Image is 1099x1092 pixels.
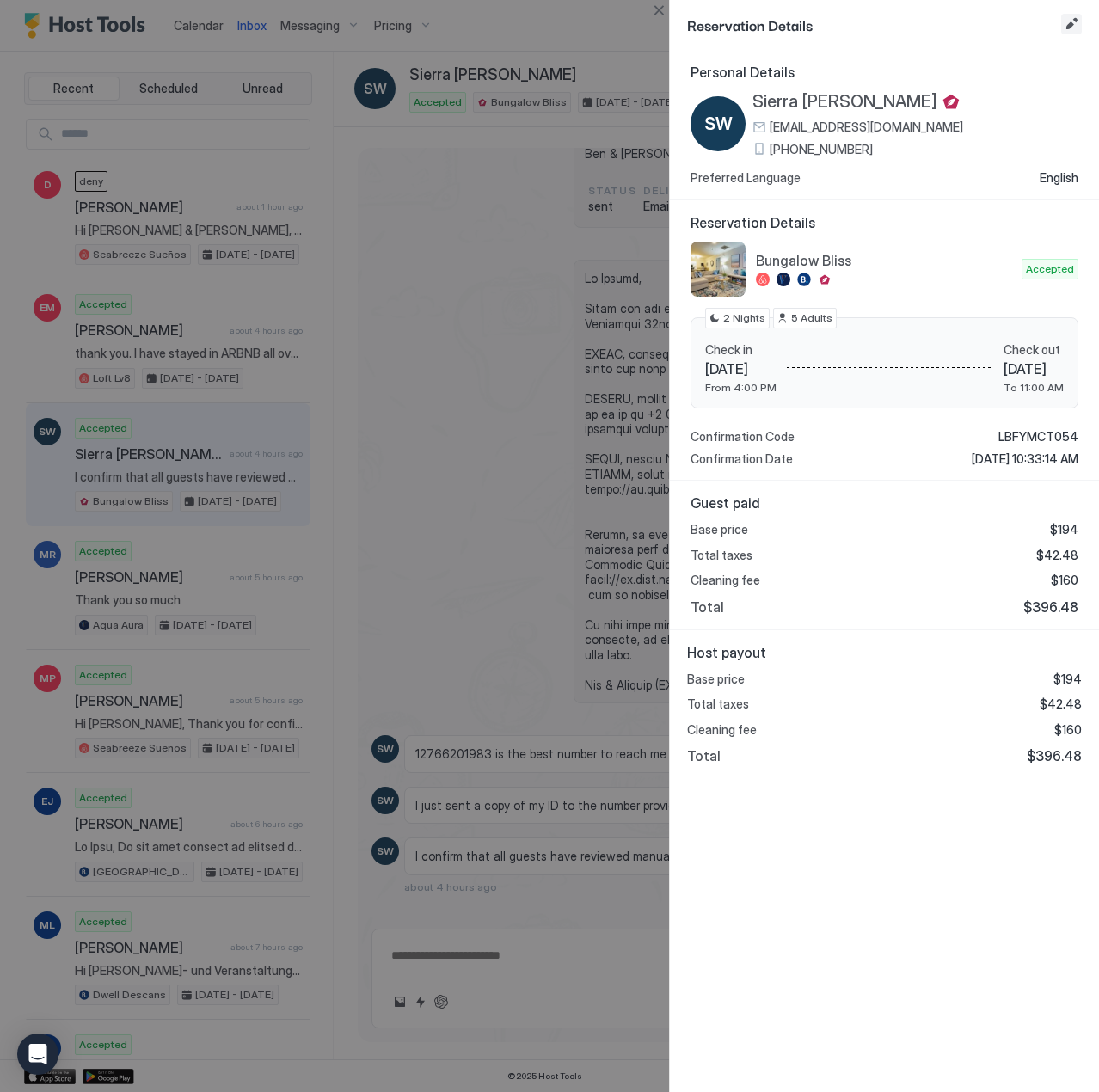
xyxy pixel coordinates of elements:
div: Open Intercom Messenger [17,1034,58,1075]
span: $194 [1050,522,1078,537]
span: Reservation Details [691,214,1078,231]
span: Sierra [PERSON_NAME] [752,91,937,113]
span: LBFYMCT054 [998,429,1078,445]
button: Edit reservation [1061,14,1082,34]
span: Guest paid [691,494,1078,512]
span: Base price [687,672,745,687]
span: Check in [705,342,777,358]
span: [EMAIL_ADDRESS][DOMAIN_NAME] [770,120,963,135]
span: To 11:00 AM [1004,381,1064,394]
span: [DATE] [1004,360,1064,377]
div: listing image [691,242,746,297]
span: SW [704,111,733,137]
span: $396.48 [1027,747,1082,764]
span: Total [691,598,724,616]
span: Reservation Details [687,14,1058,35]
span: $194 [1053,672,1082,687]
span: $160 [1054,722,1082,738]
span: From 4:00 PM [705,381,777,394]
span: Host payout [687,644,1082,661]
span: $396.48 [1023,598,1078,616]
span: Accepted [1026,261,1074,277]
span: Cleaning fee [691,573,760,588]
span: Confirmation Code [691,429,795,445]
span: Cleaning fee [687,722,757,738]
span: 2 Nights [723,310,765,326]
span: English [1040,170,1078,186]
span: $160 [1051,573,1078,588]
span: $42.48 [1036,548,1078,563]
span: Total taxes [691,548,752,563]
span: Preferred Language [691,170,801,186]
span: Base price [691,522,748,537]
span: [DATE] [705,360,777,377]
span: Confirmation Date [691,451,793,467]
span: 5 Adults [791,310,832,326]
span: [DATE] 10:33:14 AM [972,451,1078,467]
span: $42.48 [1040,696,1082,712]
span: Personal Details [691,64,1078,81]
span: Total taxes [687,696,749,712]
span: Bungalow Bliss [756,252,1015,269]
span: Check out [1004,342,1064,358]
span: [PHONE_NUMBER] [770,142,873,157]
span: Total [687,747,721,764]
